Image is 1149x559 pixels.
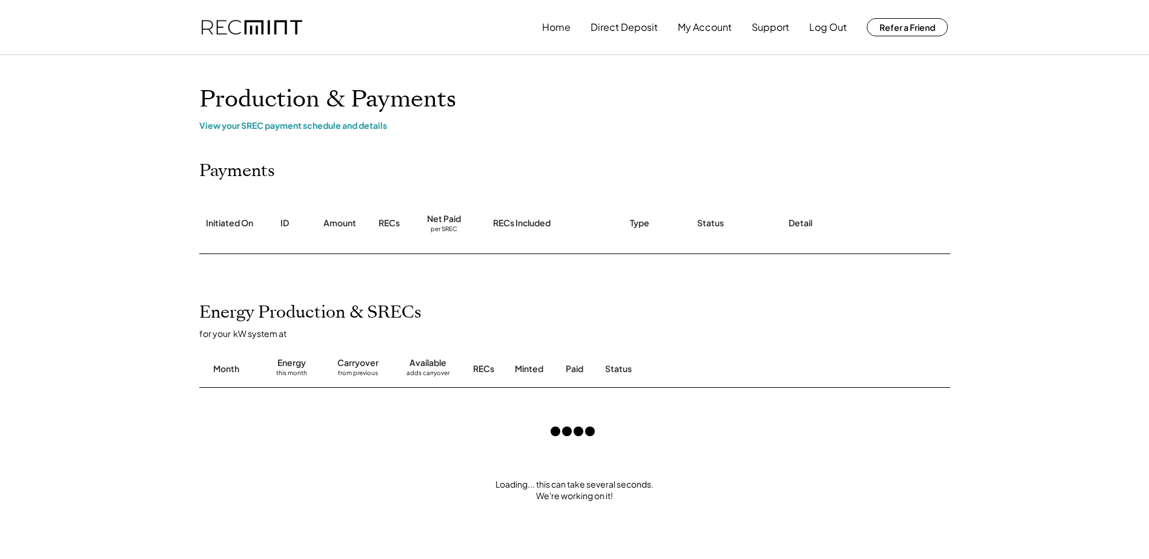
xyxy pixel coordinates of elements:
[591,15,658,39] button: Direct Deposit
[323,217,356,229] div: Amount
[515,363,543,375] div: Minted
[202,20,302,35] img: recmint-logotype%403x.png
[199,120,950,131] div: View your SREC payment schedule and details
[697,217,724,229] div: Status
[566,363,583,375] div: Paid
[867,18,948,36] button: Refer a Friend
[752,15,789,39] button: Support
[542,15,571,39] button: Home
[406,369,449,381] div: adds carryover
[427,213,461,225] div: Net Paid
[431,225,457,234] div: per SREC
[630,217,649,229] div: Type
[473,363,494,375] div: RECs
[337,357,379,369] div: Carryover
[338,369,378,381] div: from previous
[199,85,950,114] h1: Production & Payments
[678,15,732,39] button: My Account
[199,302,422,323] h2: Energy Production & SRECs
[409,357,446,369] div: Available
[809,15,847,39] button: Log Out
[199,161,275,181] h2: Payments
[276,369,307,381] div: this month
[187,479,962,502] div: Loading... this can take several seconds. We're working on it!
[199,328,962,339] div: for your kW system at
[277,357,306,369] div: Energy
[280,217,289,229] div: ID
[213,363,239,375] div: Month
[379,217,400,229] div: RECs
[789,217,812,229] div: Detail
[493,217,551,229] div: RECs Included
[605,363,811,375] div: Status
[206,217,253,229] div: Initiated On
